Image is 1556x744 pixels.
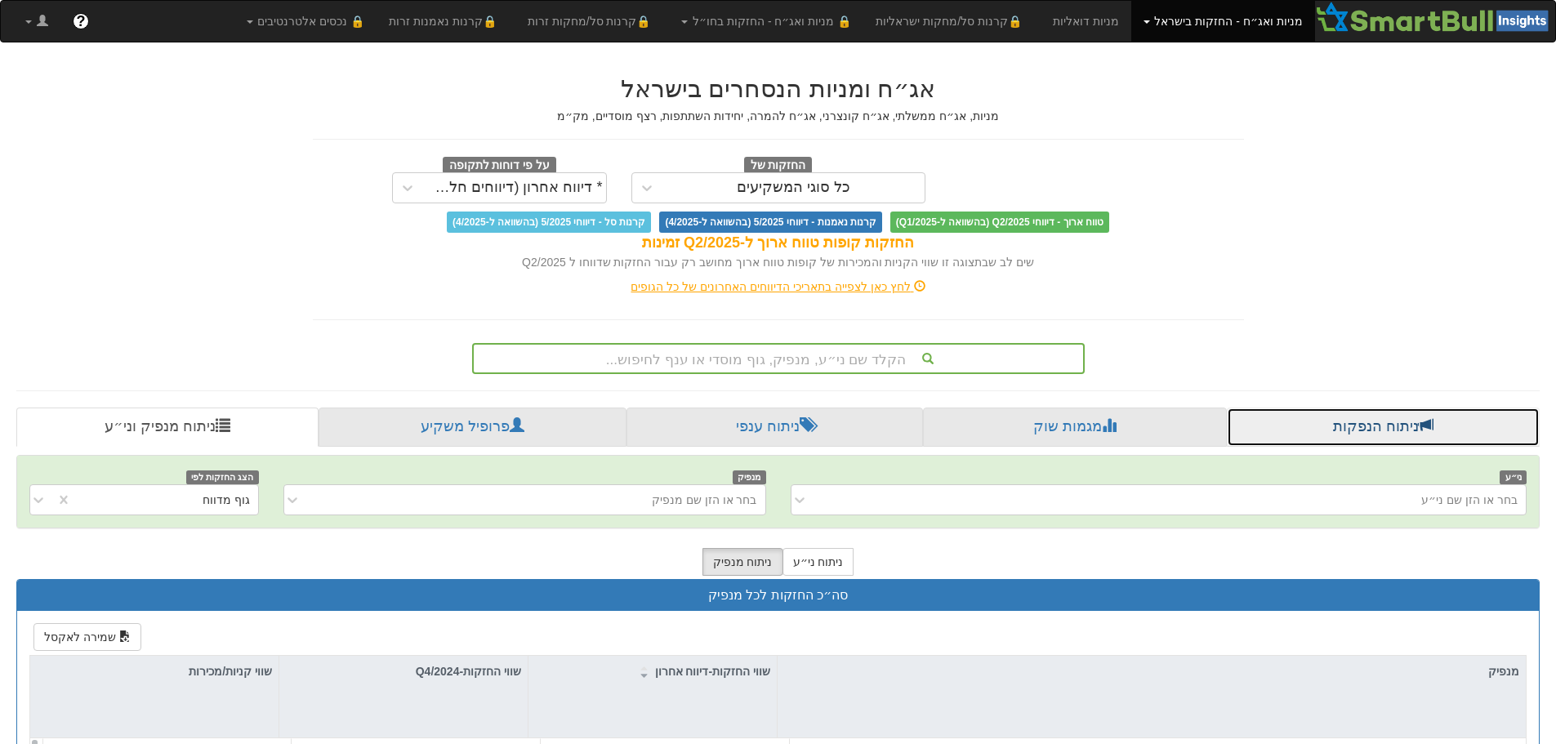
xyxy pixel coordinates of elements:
[1315,1,1555,33] img: Smartbull
[76,13,85,29] span: ?
[1227,408,1540,447] a: ניתוח הנפקות
[301,278,1256,295] div: לחץ כאן לצפייה בתאריכי הדיווחים האחרונים של כל הגופים
[33,623,141,651] button: שמירה לאקסל
[1421,492,1518,508] div: בחר או הזן שם ני״ע
[1131,1,1315,42] a: מניות ואג״ח - החזקות בישראל
[16,408,319,447] a: ניתוח מנפיק וני״ע
[652,492,757,508] div: בחר או הזן שם מנפיק
[234,1,377,42] a: 🔒 נכסים אלטרנטיבים
[29,588,1527,603] h3: סה״כ החזקות לכל מנפיק
[778,656,1526,687] div: מנפיק
[890,212,1109,233] span: טווח ארוך - דיווחי Q2/2025 (בהשוואה ל-Q1/2025)
[923,408,1226,447] a: מגמות שוק
[319,408,626,447] a: פרופיל משקיע
[528,656,777,687] div: שווי החזקות-דיווח אחרון
[737,180,850,196] div: כל סוגי המשקיעים
[659,212,881,233] span: קרנות נאמנות - דיווחי 5/2025 (בהשוואה ל-4/2025)
[313,233,1244,254] div: החזקות קופות טווח ארוך ל-Q2/2025 זמינות
[203,492,250,508] div: גוף מדווח
[313,254,1244,270] div: שים לב שבתצוגה זו שווי הקניות והמכירות של קופות טווח ארוך מחושב רק עבור החזקות שדווחו ל Q2/2025
[377,1,515,42] a: 🔒קרנות נאמנות זרות
[733,470,766,484] span: מנפיק
[186,470,258,484] span: הצג החזקות לפי
[474,345,1083,372] div: הקלד שם ני״ע, מנפיק, גוף מוסדי או ענף לחיפוש...
[669,1,863,42] a: 🔒 מניות ואג״ח - החזקות בחו״ל
[313,110,1244,123] h5: מניות, אג״ח ממשלתי, אג״ח קונצרני, אג״ח להמרה, יחידות השתתפות, רצף מוסדיים, מק״מ
[279,656,528,687] div: שווי החזקות-Q4/2024
[447,212,651,233] span: קרנות סל - דיווחי 5/2025 (בהשוואה ל-4/2025)
[782,548,854,576] button: ניתוח ני״ע
[626,408,923,447] a: ניתוח ענפי
[443,157,556,175] span: על פי דוחות לתקופה
[30,656,279,687] div: שווי קניות/מכירות
[744,157,813,175] span: החזקות של
[702,548,783,576] button: ניתוח מנפיק
[60,1,101,42] a: ?
[313,75,1244,102] h2: אג״ח ומניות הנסחרים בישראל
[426,180,603,196] div: * דיווח אחרון (דיווחים חלקיים)
[863,1,1040,42] a: 🔒קרנות סל/מחקות ישראליות
[1500,470,1527,484] span: ני״ע
[1041,1,1131,42] a: מניות דואליות
[515,1,669,42] a: 🔒קרנות סל/מחקות זרות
